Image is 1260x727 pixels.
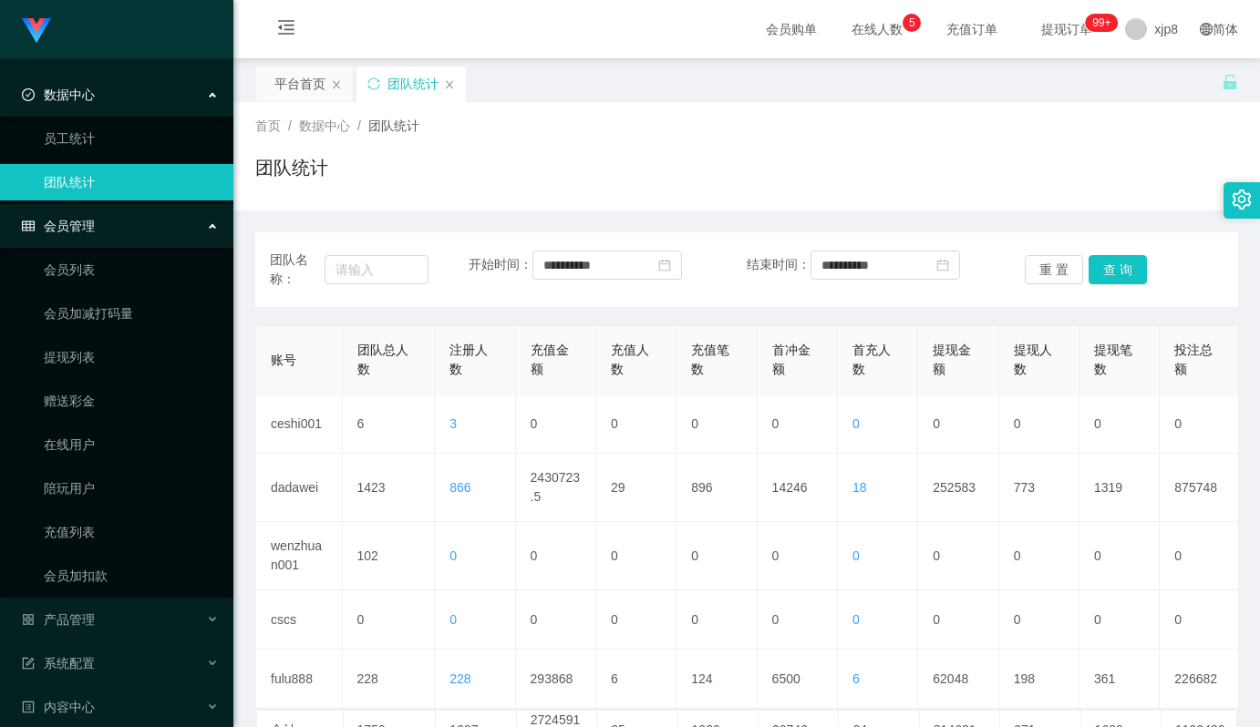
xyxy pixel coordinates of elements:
a: 赠送彩金 [44,383,219,419]
td: 6500 [758,650,838,709]
span: 228 [449,671,470,686]
span: 充值笔数 [691,343,729,376]
td: 1319 [1079,454,1160,522]
i: 图标: calendar [658,259,671,271]
td: 0 [1160,590,1240,650]
a: 充值列表 [44,514,219,550]
td: 1423 [343,454,436,522]
td: 62048 [918,650,998,709]
td: 875748 [1160,454,1240,522]
span: 结束时间： [747,257,811,271]
i: 图标: close [331,79,342,90]
td: 226682 [1160,650,1240,709]
td: 0 [596,394,676,454]
button: 查 询 [1089,255,1147,284]
span: 提现笔数 [1094,343,1132,376]
a: 陪玩用户 [44,470,219,507]
i: 图标: close [444,79,455,90]
i: 图标: global [1200,23,1213,36]
span: 3 [449,416,457,431]
td: 228 [343,650,436,709]
i: 图标: setting [1232,189,1252,210]
span: 注册人数 [449,343,488,376]
span: 提现人数 [1014,343,1052,376]
span: 开始时间： [469,257,532,271]
span: 提现订单 [1032,23,1101,36]
span: 18 [852,480,867,495]
td: 6 [596,650,676,709]
span: 0 [449,612,457,627]
i: 图标: check-circle-o [22,88,35,101]
td: 0 [1079,394,1160,454]
i: 图标: menu-fold [255,1,317,59]
span: 866 [449,480,470,495]
td: 252583 [918,454,998,522]
td: wenzhuan001 [256,522,343,590]
td: 361 [1079,650,1160,709]
a: 在线用户 [44,426,219,463]
td: 0 [676,394,757,454]
span: 产品管理 [22,612,95,627]
a: 员工统计 [44,120,219,157]
span: 6 [852,671,860,686]
i: 图标: table [22,220,35,232]
td: 0 [1079,522,1160,590]
td: 6 [343,394,436,454]
td: 293868 [516,650,596,709]
div: 平台首页 [274,67,325,101]
td: 124 [676,650,757,709]
span: 0 [852,612,860,627]
span: 系统配置 [22,656,95,671]
td: 0 [343,590,436,650]
td: 0 [918,522,998,590]
td: 0 [1160,522,1240,590]
span: 充值订单 [937,23,1007,36]
div: 团队统计 [387,67,439,101]
span: 数据中心 [22,87,95,102]
td: 0 [758,590,838,650]
p: 5 [909,14,915,32]
td: 0 [596,522,676,590]
i: 图标: form [22,657,35,670]
td: 2430723.5 [516,454,596,522]
td: 773 [999,454,1079,522]
sup: 5 [903,14,921,32]
td: 0 [999,590,1079,650]
span: 团队总人数 [357,343,408,376]
i: 图标: appstore-o [22,613,35,626]
button: 重 置 [1025,255,1083,284]
span: 充值金额 [531,343,569,376]
i: 图标: sync [367,77,380,90]
span: 首冲金额 [772,343,811,376]
span: / [288,118,292,133]
span: 账号 [271,353,296,367]
span: 首充人数 [852,343,891,376]
a: 提现列表 [44,339,219,375]
i: 图标: calendar [936,259,949,271]
td: 0 [918,590,998,650]
i: 图标: profile [22,701,35,713]
td: 0 [1160,394,1240,454]
span: 提现金额 [933,343,971,376]
td: fulu888 [256,650,343,709]
span: 首页 [255,118,281,133]
span: 0 [449,548,457,563]
td: 0 [918,394,998,454]
td: 0 [676,522,757,590]
sup: 228 [1085,14,1118,32]
td: 102 [343,522,436,590]
td: 0 [676,590,757,650]
h1: 团队统计 [255,154,328,181]
span: 在线人数 [842,23,912,36]
td: 0 [999,394,1079,454]
td: cscs [256,590,343,650]
span: 会员管理 [22,219,95,233]
td: 14246 [758,454,838,522]
i: 图标: unlock [1222,74,1238,90]
span: 0 [852,548,860,563]
td: 0 [758,394,838,454]
td: 0 [999,522,1079,590]
span: 数据中心 [299,118,350,133]
img: logo.9652507e.png [22,18,51,44]
td: 0 [516,590,596,650]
